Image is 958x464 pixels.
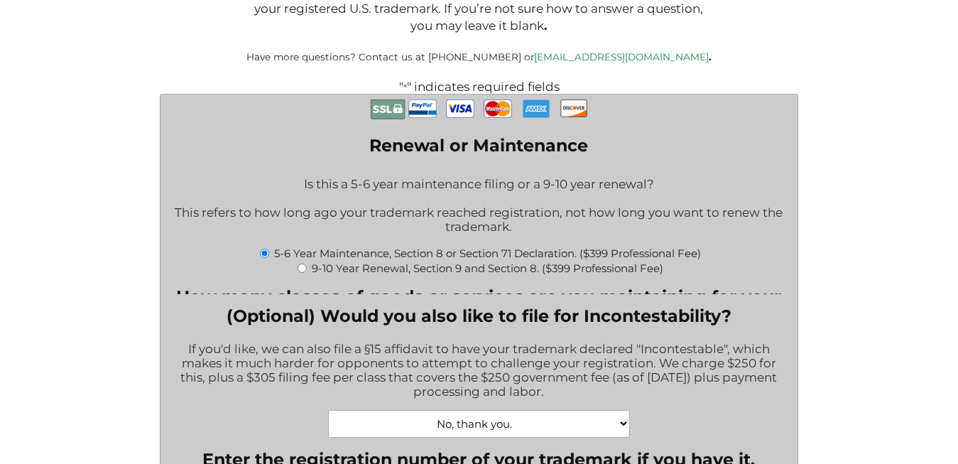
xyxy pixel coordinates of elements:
p: " " indicates required fields [124,80,833,94]
div: If you'd like, we can also file a §15 affidavit to have your trademark declared "Incontestable", ... [171,333,786,410]
label: (Optional) Would you also like to file for Incontestability? [171,306,786,326]
img: Secure Payment with SSL [370,95,405,124]
img: AmEx [522,95,550,122]
label: 9-10 Year Renewal, Section 9 and Section 8. ($399 Professional Fee) [312,261,663,275]
label: How many classes of goods or services are you maintaining for your trademark? [171,286,786,328]
legend: Renewal or Maintenance [369,135,588,156]
small: Have more questions? Contact us at [PHONE_NUMBER] or [246,51,712,63]
img: Discover [560,95,588,122]
b: . [709,51,712,63]
img: MasterCard [484,95,512,123]
b: . [544,18,547,33]
a: [EMAIL_ADDRESS][DOMAIN_NAME] [534,51,709,63]
label: 5-6 Year Maintenance, Section 8 or Section 71 Declaration. ($399 Professional Fee) [274,247,701,260]
img: PayPal [408,95,437,123]
div: Is this a 5-6 year maintenance filing or a 9-10 year renewal? This refers to how long ago your tr... [171,168,786,245]
img: Visa [446,95,474,123]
